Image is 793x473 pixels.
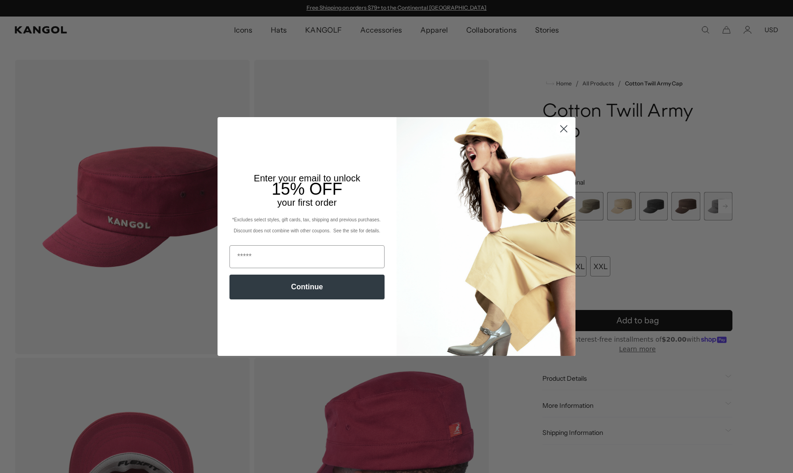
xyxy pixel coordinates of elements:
[277,197,336,208] span: your first order
[229,275,385,299] button: Continue
[556,121,572,137] button: Close dialog
[254,173,360,183] span: Enter your email to unlock
[396,117,575,356] img: 93be19ad-e773-4382-80b9-c9d740c9197f.jpeg
[229,245,385,268] input: Email
[232,217,382,233] span: *Excludes select styles, gift cards, tax, shipping and previous purchases. Discount does not comb...
[272,180,342,198] span: 15% OFF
